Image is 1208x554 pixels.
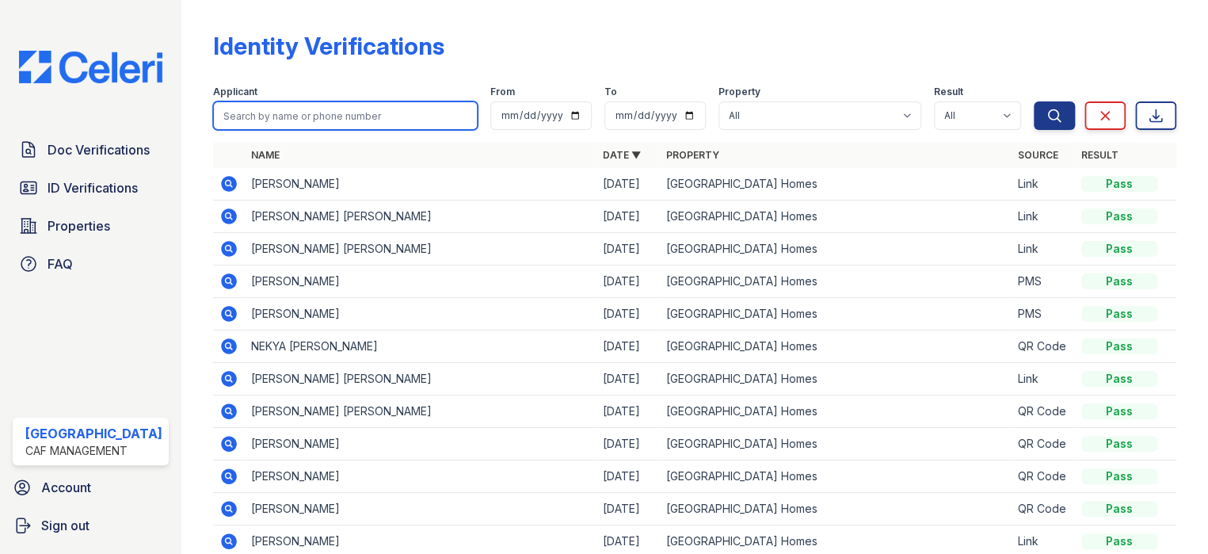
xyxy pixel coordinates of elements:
[245,266,596,298] td: [PERSON_NAME]
[596,330,660,363] td: [DATE]
[1081,338,1157,354] div: Pass
[41,478,91,497] span: Account
[1081,501,1157,517] div: Pass
[596,233,660,266] td: [DATE]
[603,149,641,161] a: Date ▼
[245,233,596,266] td: [PERSON_NAME] [PERSON_NAME]
[213,32,444,60] div: Identity Verifications
[25,424,162,443] div: [GEOGRAPHIC_DATA]
[660,428,1012,460] td: [GEOGRAPHIC_DATA] Homes
[596,493,660,525] td: [DATE]
[6,510,175,541] a: Sign out
[1081,149,1118,161] a: Result
[245,298,596,330] td: [PERSON_NAME]
[596,266,660,298] td: [DATE]
[213,101,478,130] input: Search by name or phone number
[245,395,596,428] td: [PERSON_NAME] [PERSON_NAME]
[1012,428,1075,460] td: QR Code
[666,149,719,161] a: Property
[25,443,162,459] div: CAF Management
[48,216,110,235] span: Properties
[213,86,257,98] label: Applicant
[1012,330,1075,363] td: QR Code
[596,395,660,428] td: [DATE]
[660,363,1012,395] td: [GEOGRAPHIC_DATA] Homes
[48,254,73,273] span: FAQ
[934,86,963,98] label: Result
[245,201,596,233] td: [PERSON_NAME] [PERSON_NAME]
[660,330,1012,363] td: [GEOGRAPHIC_DATA] Homes
[596,168,660,201] td: [DATE]
[660,298,1012,330] td: [GEOGRAPHIC_DATA] Homes
[1012,266,1075,298] td: PMS
[1081,273,1157,289] div: Pass
[1012,493,1075,525] td: QR Code
[251,149,280,161] a: Name
[1081,468,1157,484] div: Pass
[1012,363,1075,395] td: Link
[1012,395,1075,428] td: QR Code
[245,460,596,493] td: [PERSON_NAME]
[245,168,596,201] td: [PERSON_NAME]
[1081,241,1157,257] div: Pass
[1081,176,1157,192] div: Pass
[596,298,660,330] td: [DATE]
[6,472,175,503] a: Account
[41,516,90,535] span: Sign out
[718,86,760,98] label: Property
[604,86,617,98] label: To
[660,233,1012,266] td: [GEOGRAPHIC_DATA] Homes
[1081,436,1157,452] div: Pass
[1081,306,1157,322] div: Pass
[660,201,1012,233] td: [GEOGRAPHIC_DATA] Homes
[13,172,169,204] a: ID Verifications
[596,363,660,395] td: [DATE]
[48,178,138,197] span: ID Verifications
[1012,298,1075,330] td: PMS
[490,86,515,98] label: From
[245,330,596,363] td: NEKYA [PERSON_NAME]
[245,428,596,460] td: [PERSON_NAME]
[13,248,169,280] a: FAQ
[1012,201,1075,233] td: Link
[13,210,169,242] a: Properties
[1012,168,1075,201] td: Link
[245,493,596,525] td: [PERSON_NAME]
[1081,533,1157,549] div: Pass
[1081,403,1157,419] div: Pass
[245,363,596,395] td: [PERSON_NAME] [PERSON_NAME]
[1081,371,1157,387] div: Pass
[1012,233,1075,266] td: Link
[596,428,660,460] td: [DATE]
[13,134,169,166] a: Doc Verifications
[660,266,1012,298] td: [GEOGRAPHIC_DATA] Homes
[660,460,1012,493] td: [GEOGRAPHIC_DATA] Homes
[660,168,1012,201] td: [GEOGRAPHIC_DATA] Homes
[596,460,660,493] td: [DATE]
[1081,208,1157,224] div: Pass
[1018,149,1058,161] a: Source
[48,140,150,159] span: Doc Verifications
[6,51,175,83] img: CE_Logo_Blue-a8612792a0a2168367f1c8372b55b34899dd931a85d93a1a3d3e32e68fde9ad4.png
[660,493,1012,525] td: [GEOGRAPHIC_DATA] Homes
[596,201,660,233] td: [DATE]
[660,395,1012,428] td: [GEOGRAPHIC_DATA] Homes
[1012,460,1075,493] td: QR Code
